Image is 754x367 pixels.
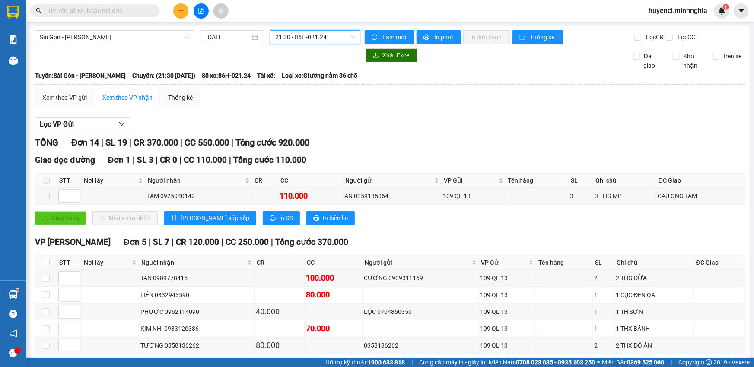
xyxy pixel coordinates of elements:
[627,359,664,366] strong: 0369 525 060
[137,155,153,165] span: SL 3
[593,256,614,270] th: SL
[594,273,613,283] div: 2
[140,290,253,300] div: LIÊN 0332943590
[306,289,361,301] div: 80.000
[255,256,305,270] th: CR
[506,174,569,188] th: Tên hàng
[364,273,477,283] div: CƯỜNG 0909311169
[71,137,99,148] span: Đơn 14
[306,272,361,284] div: 100.000
[656,188,745,205] td: CẦU ÔNG TẦM
[419,358,487,367] span: Cung cấp máy in - giấy in:
[570,191,592,201] div: 3
[171,215,177,222] span: sort-ascending
[206,32,250,42] input: 15/08/2025
[134,137,178,148] span: CR 370.000
[738,7,745,15] span: caret-down
[643,32,665,42] span: Lọc CR
[306,323,361,335] div: 70.000
[479,337,537,354] td: 109 QL 13
[616,273,692,283] div: 2 THG DỪA
[706,359,712,365] span: copyright
[530,32,556,42] span: Thống kê
[616,324,692,333] div: 1 THX BÁNH
[480,290,535,300] div: 109 QL 13
[235,137,309,148] span: Tổng cước 920.000
[345,191,440,201] div: AN 0359135064
[479,304,537,320] td: 109 QL 13
[160,155,177,165] span: CR 0
[132,71,195,80] span: Chuyến: (21:30 [DATE])
[229,155,231,165] span: |
[443,191,504,201] div: 109 QL 13
[275,237,348,247] span: Tổng cước 370.000
[616,290,692,300] div: 1 CỤC ĐEN QA
[694,256,745,270] th: ĐC Giao
[40,119,74,130] span: Lọc VP Gửi
[124,237,146,247] span: Đơn 5
[616,307,692,316] div: 1 TH SƠN
[423,34,431,41] span: printer
[595,191,655,201] div: 3 THG MP
[35,137,58,148] span: TỔNG
[536,256,593,270] th: Tên hàng
[271,237,273,247] span: |
[221,237,223,247] span: |
[656,174,745,188] th: ĐC Giao
[176,237,219,247] span: CR 120.000
[141,258,245,267] span: Người nhận
[280,190,341,202] div: 110.000
[218,8,224,14] span: aim
[434,32,454,42] span: In phơi
[84,258,130,267] span: Nơi lấy
[133,155,135,165] span: |
[16,289,19,291] sup: 1
[594,290,613,300] div: 1
[366,48,417,62] button: downloadXuất Excel
[594,307,613,316] div: 1
[105,137,127,148] span: SL 19
[516,359,595,366] strong: 0708 023 035 - 0935 103 250
[674,32,697,42] span: Lọc CC
[140,307,253,316] div: PHƯỚC 0962114090
[325,358,405,367] span: Hỗ trợ kỹ thuật:
[282,71,357,80] span: Loại xe: Giường nằm 36 chỗ
[642,5,714,16] span: huyencl.minhnghia
[9,35,18,44] img: solution-icon
[226,237,269,247] span: CC 250.000
[180,137,182,148] span: |
[444,176,496,185] span: VP Gửi
[48,6,150,16] input: Tìm tên, số ĐT hoặc mã đơn
[168,93,193,102] div: Thống kê
[42,93,87,102] div: Xem theo VP gửi
[346,176,433,185] span: Người gửi
[194,3,209,19] button: file-add
[185,137,229,148] span: CC 550.000
[156,155,158,165] span: |
[164,211,256,225] button: sort-ascending[PERSON_NAME] sắp xếp
[256,306,303,318] div: 40.000
[480,341,535,350] div: 109 QL 13
[382,32,407,42] span: Làm mới
[148,176,243,185] span: Người nhận
[364,341,477,350] div: 0358136262
[719,51,745,61] span: Trên xe
[9,329,17,338] span: notification
[718,7,726,15] img: icon-new-feature
[231,137,233,148] span: |
[140,324,253,333] div: KIM NHỊ 0933120386
[489,358,595,367] span: Miền Nam
[198,8,204,14] span: file-add
[313,215,319,222] span: printer
[365,30,414,44] button: syncLàm mới
[373,52,379,59] span: download
[616,341,692,350] div: 2 THX ĐỒ ĂN
[172,237,174,247] span: |
[323,213,348,223] span: In biên lai
[479,320,537,337] td: 109 QL 13
[512,30,563,44] button: bar-chartThống kê
[724,4,727,10] span: 1
[256,339,303,351] div: 80.000
[368,359,405,366] strong: 1900 633 818
[9,56,18,65] img: warehouse-icon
